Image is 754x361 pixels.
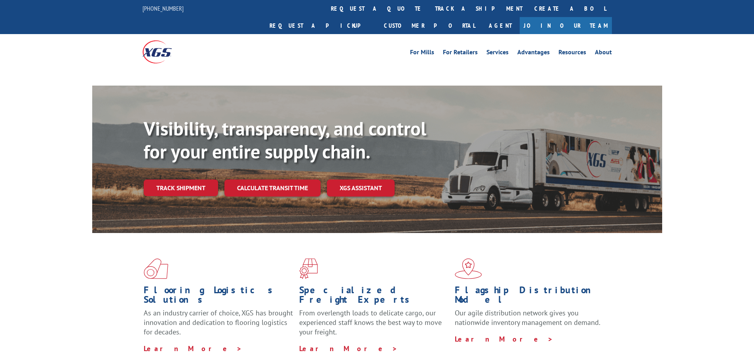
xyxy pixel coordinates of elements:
[144,258,168,279] img: xgs-icon-total-supply-chain-intelligence-red
[443,49,478,58] a: For Retailers
[299,344,398,353] a: Learn More >
[144,285,293,308] h1: Flooring Logistics Solutions
[299,308,449,344] p: From overlength loads to delicate cargo, our experienced staff knows the best way to move your fr...
[264,17,378,34] a: Request a pickup
[455,285,604,308] h1: Flagship Distribution Model
[144,308,293,336] span: As an industry carrier of choice, XGS has brought innovation and dedication to flooring logistics...
[378,17,481,34] a: Customer Portal
[299,258,318,279] img: xgs-icon-focused-on-flooring-red
[327,180,395,197] a: XGS ASSISTANT
[486,49,509,58] a: Services
[481,17,520,34] a: Agent
[455,334,553,344] a: Learn More >
[142,4,184,12] a: [PHONE_NUMBER]
[558,49,586,58] a: Resources
[455,308,600,327] span: Our agile distribution network gives you nationwide inventory management on demand.
[224,180,321,197] a: Calculate transit time
[517,49,550,58] a: Advantages
[144,116,426,164] b: Visibility, transparency, and control for your entire supply chain.
[595,49,612,58] a: About
[144,344,242,353] a: Learn More >
[520,17,612,34] a: Join Our Team
[144,180,218,196] a: Track shipment
[410,49,434,58] a: For Mills
[299,285,449,308] h1: Specialized Freight Experts
[455,258,482,279] img: xgs-icon-flagship-distribution-model-red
